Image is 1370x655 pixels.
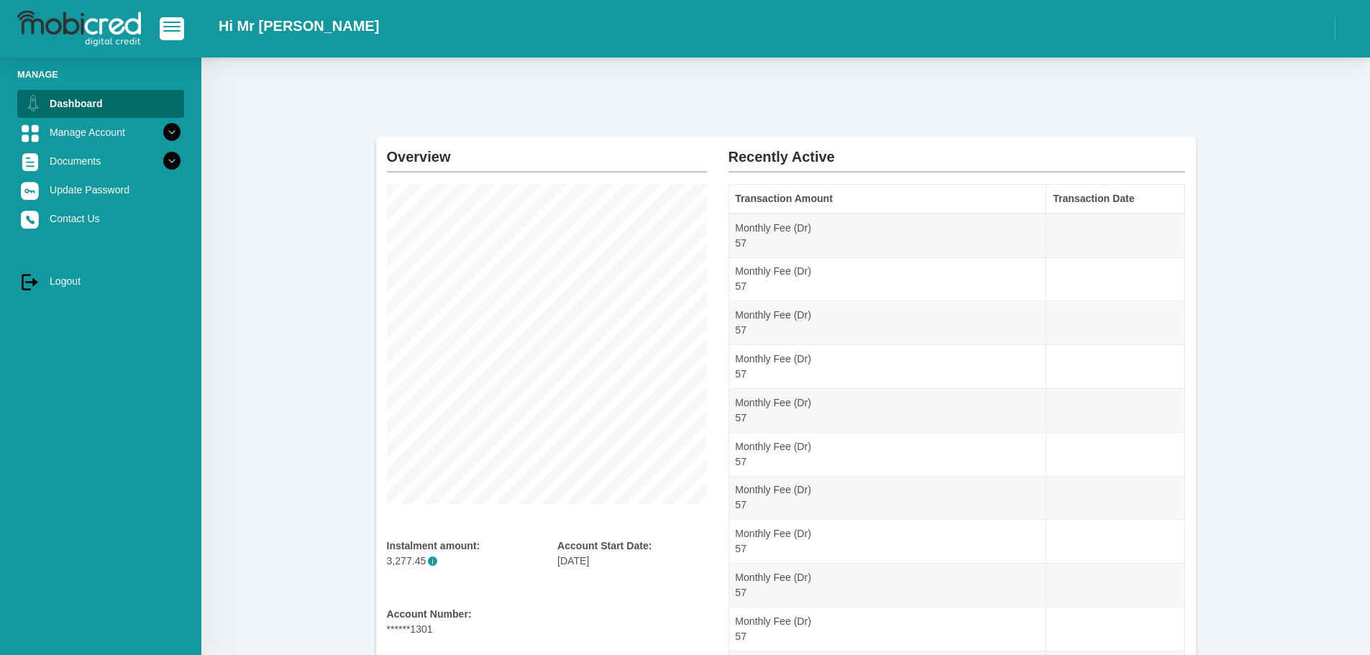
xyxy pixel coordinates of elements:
li: Manage [17,68,184,81]
span: i [428,556,437,566]
td: Monthly Fee (Dr) 57 [729,608,1046,651]
td: Monthly Fee (Dr) 57 [729,432,1046,476]
th: Transaction Amount [729,185,1046,214]
b: Account Start Date: [557,540,652,551]
td: Monthly Fee (Dr) 57 [729,564,1046,608]
td: Monthly Fee (Dr) 57 [729,345,1046,389]
a: Dashboard [17,90,184,117]
a: Logout [17,267,184,295]
a: Manage Account [17,119,184,146]
td: Monthly Fee (Dr) 57 [729,257,1046,301]
div: [DATE] [557,539,707,569]
h2: Overview [387,137,707,165]
th: Transaction Date [1046,185,1184,214]
a: Contact Us [17,205,184,232]
h2: Recently Active [729,137,1185,165]
td: Monthly Fee (Dr) 57 [729,476,1046,520]
b: Account Number: [387,608,472,620]
h2: Hi Mr [PERSON_NAME] [219,17,379,35]
a: Documents [17,147,184,175]
img: logo-mobicred.svg [17,11,141,47]
b: Instalment amount: [387,540,480,551]
td: Monthly Fee (Dr) 57 [729,214,1046,257]
a: Update Password [17,176,184,203]
td: Monthly Fee (Dr) 57 [729,301,1046,345]
p: 3,277.45 [387,554,536,569]
td: Monthly Fee (Dr) 57 [729,520,1046,564]
td: Monthly Fee (Dr) 57 [729,388,1046,432]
